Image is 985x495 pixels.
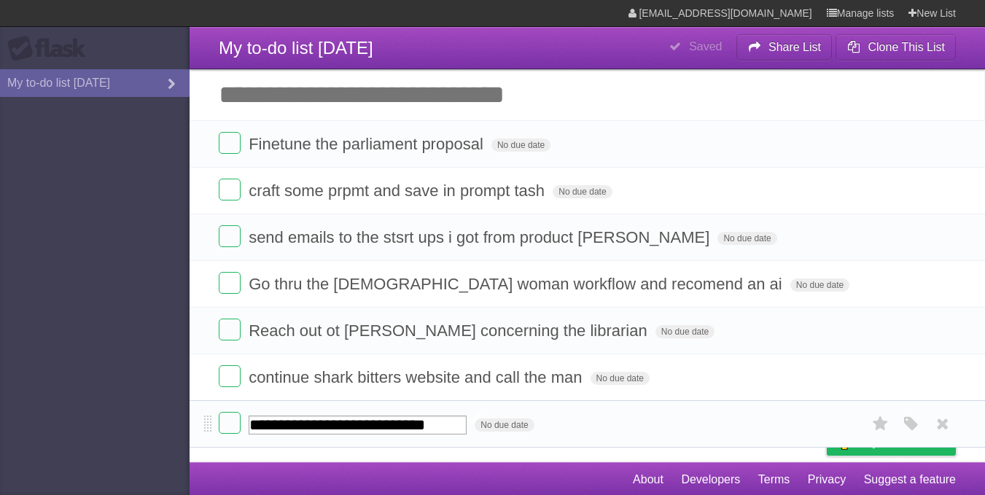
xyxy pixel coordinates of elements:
a: Privacy [808,466,846,494]
div: Flask [7,36,95,62]
a: Developers [681,466,740,494]
span: No due date [553,185,612,198]
span: No due date [790,278,849,292]
label: Done [219,319,241,340]
b: Saved [689,40,722,52]
label: Star task [867,412,895,436]
span: My to-do list [DATE] [219,38,373,58]
button: Share List [736,34,833,61]
span: No due date [655,325,715,338]
button: Clone This List [836,34,956,61]
label: Done [219,132,241,154]
span: Finetune the parliament proposal [249,135,487,153]
span: craft some prpmt and save in prompt tash [249,182,548,200]
span: No due date [591,372,650,385]
span: No due date [475,418,534,432]
label: Done [219,179,241,200]
span: send emails to the stsrt ups i got from product [PERSON_NAME] [249,228,713,246]
span: No due date [491,139,550,152]
span: Go thru the [DEMOGRAPHIC_DATA] woman workflow and recomend an ai [249,275,786,293]
label: Done [219,225,241,247]
b: Clone This List [868,41,945,53]
label: Done [219,365,241,387]
span: continue shark bitters website and call the man [249,368,585,386]
b: Share List [768,41,821,53]
a: Terms [758,466,790,494]
label: Done [219,412,241,434]
label: Done [219,272,241,294]
span: No due date [717,232,776,245]
span: Buy me a coffee [857,429,949,455]
span: Reach out ot [PERSON_NAME] concerning the librarian [249,321,651,340]
a: Suggest a feature [864,466,956,494]
a: About [633,466,663,494]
